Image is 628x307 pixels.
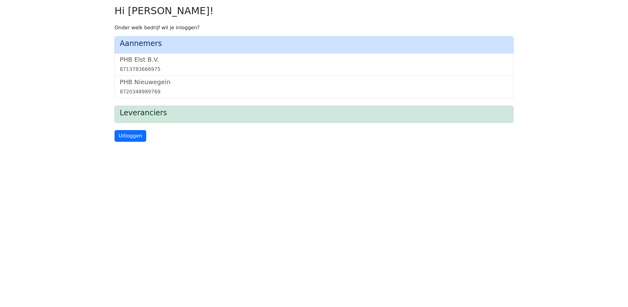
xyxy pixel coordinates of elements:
[120,56,508,63] h5: PHB Elst B.V.
[115,24,513,31] p: Onder welk bedrijf wil je inloggen?
[120,56,508,73] a: PHB Elst B.V.8713783666975
[120,78,508,96] a: PHB Nieuwegein8720348989769
[115,5,513,17] h2: Hi [PERSON_NAME]!
[120,108,508,117] h4: Leveranciers
[120,88,508,96] div: 8720348989769
[120,39,508,48] h4: Aannemers
[120,66,508,73] div: 8713783666975
[120,78,508,86] h5: PHB Nieuwegein
[115,130,146,142] a: Uitloggen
